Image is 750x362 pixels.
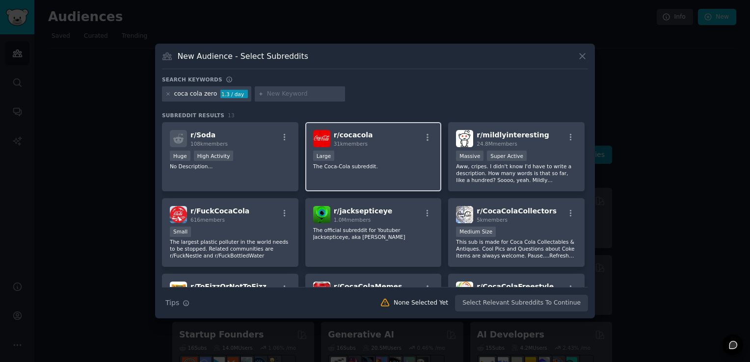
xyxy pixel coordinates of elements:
[334,141,368,147] span: 31k members
[190,141,228,147] span: 108k members
[178,51,308,61] h3: New Audience - Select Subreddits
[456,227,496,237] div: Medium Size
[190,283,267,290] span: r/ ToFizzOrNotToFizz
[162,294,193,311] button: Tips
[477,217,508,223] span: 5k members
[394,299,448,308] div: None Selected Yet
[190,217,225,223] span: 616 members
[456,238,577,259] p: This sub is made for Coca Cola Collectables & Antiques. Cool Pics and Questions about Coke items ...
[334,217,371,223] span: 1.0M members
[334,207,393,215] span: r/ jacksepticeye
[170,282,187,299] img: ToFizzOrNotToFizz
[477,283,554,290] span: r/ CocaColaFreestyle
[170,206,187,223] img: FuckCocaCola
[456,151,483,161] div: Massive
[456,282,473,299] img: CocaColaFreestyle
[477,131,549,139] span: r/ mildlyinteresting
[334,131,373,139] span: r/ cocacola
[228,112,235,118] span: 13
[190,131,215,139] span: r/ Soda
[487,151,527,161] div: Super Active
[313,163,434,170] p: The Coca-Cola subreddit.
[456,163,577,183] p: Aww, cripes. I didn't know I'd have to write a description. How many words is that so far, like a...
[170,163,291,170] p: No Description...
[170,238,291,259] p: The largest plastic polluter in the world needs to be stopped. Related communities are r/FuckNest...
[170,227,191,237] div: Small
[165,298,179,308] span: Tips
[477,207,557,215] span: r/ CocaColaCollectors
[162,112,224,119] span: Subreddit Results
[334,283,402,290] span: r/ CocaColaMemes
[162,76,222,83] h3: Search keywords
[190,207,249,215] span: r/ FuckCocaCola
[174,90,217,99] div: coca cola zero
[477,141,517,147] span: 24.8M members
[313,282,330,299] img: CocaColaMemes
[313,227,434,240] p: The official subreddit for Youtuber Jacksepticeye, aka [PERSON_NAME]
[194,151,234,161] div: High Activity
[267,90,342,99] input: New Keyword
[170,151,190,161] div: Huge
[313,151,335,161] div: Large
[456,130,473,147] img: mildlyinteresting
[456,206,473,223] img: CocaColaCollectors
[220,90,248,99] div: 1.3 / day
[313,130,330,147] img: cocacola
[313,206,330,223] img: jacksepticeye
